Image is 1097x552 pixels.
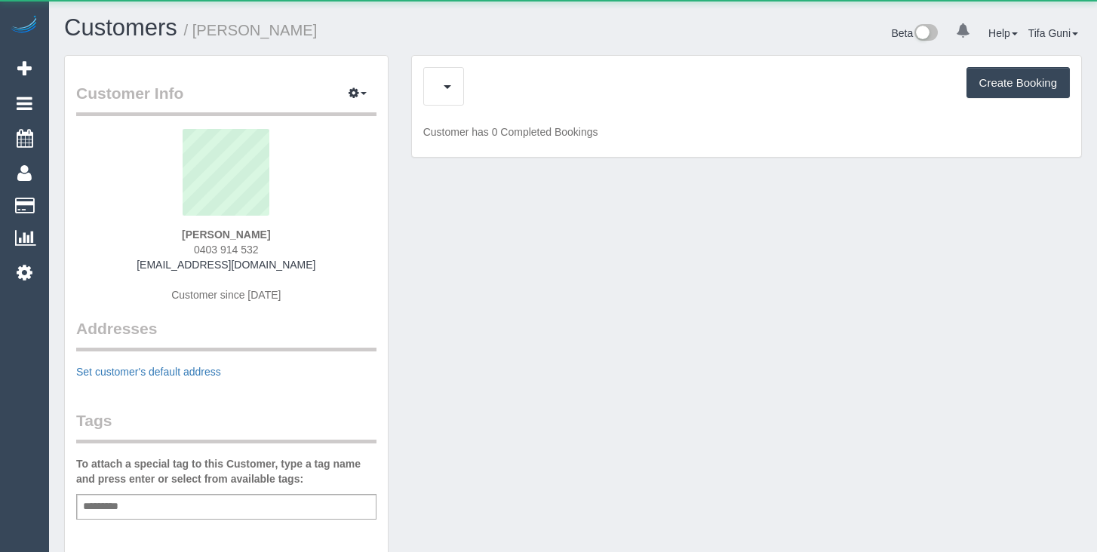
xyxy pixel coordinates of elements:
[194,244,259,256] span: 0403 914 532
[913,24,938,44] img: New interface
[76,82,376,116] legend: Customer Info
[182,228,270,241] strong: [PERSON_NAME]
[9,15,39,36] img: Automaid Logo
[137,259,315,271] a: [EMAIL_ADDRESS][DOMAIN_NAME]
[966,67,1070,99] button: Create Booking
[184,22,318,38] small: / [PERSON_NAME]
[988,27,1018,39] a: Help
[76,456,376,486] label: To attach a special tag to this Customer, type a tag name and press enter or select from availabl...
[171,289,281,301] span: Customer since [DATE]
[64,14,177,41] a: Customers
[423,124,1070,140] p: Customer has 0 Completed Bookings
[76,366,221,378] a: Set customer's default address
[891,27,938,39] a: Beta
[1028,27,1078,39] a: Tifa Guni
[76,409,376,443] legend: Tags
